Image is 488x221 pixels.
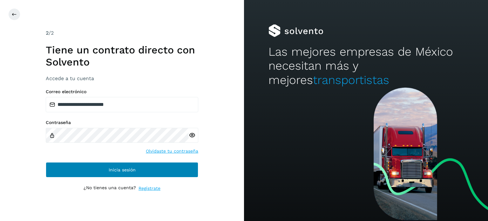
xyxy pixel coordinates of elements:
h1: Tiene un contrato directo con Solvento [46,44,198,68]
span: 2 [46,30,49,36]
label: Contraseña [46,120,198,125]
button: Inicia sesión [46,162,198,177]
span: transportistas [313,73,389,87]
a: Olvidaste tu contraseña [146,148,198,155]
span: Inicia sesión [109,168,136,172]
h2: Las mejores empresas de México necesitan más y mejores [268,45,464,87]
div: /2 [46,29,198,37]
p: ¿No tienes una cuenta? [84,185,136,192]
h3: Accede a tu cuenta [46,75,198,81]
a: Regístrate [139,185,160,192]
label: Correo electrónico [46,89,198,94]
